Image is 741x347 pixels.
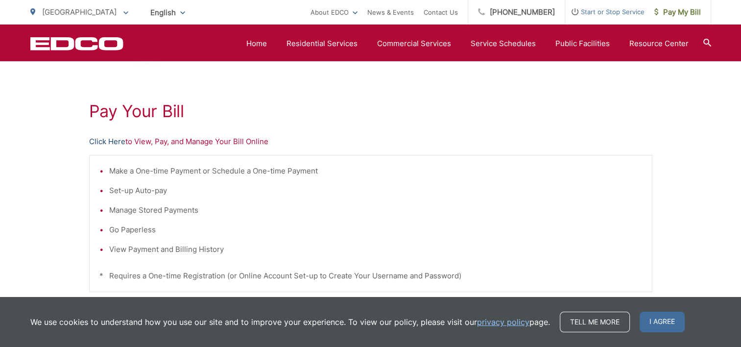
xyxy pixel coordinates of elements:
[109,224,642,236] li: Go Paperless
[89,136,652,148] p: to View, Pay, and Manage Your Bill Online
[424,6,458,18] a: Contact Us
[143,4,192,21] span: English
[30,37,123,50] a: EDCD logo. Return to the homepage.
[629,38,689,50] a: Resource Center
[367,6,414,18] a: News & Events
[42,7,117,17] span: [GEOGRAPHIC_DATA]
[555,38,610,50] a: Public Facilities
[99,270,642,282] p: * Requires a One-time Registration (or Online Account Set-up to Create Your Username and Password)
[654,6,701,18] span: Pay My Bill
[560,312,630,332] a: Tell me more
[477,316,529,328] a: privacy policy
[109,185,642,197] li: Set-up Auto-pay
[109,244,642,255] li: View Payment and Billing History
[109,204,642,216] li: Manage Stored Payments
[30,316,550,328] p: We use cookies to understand how you use our site and to improve your experience. To view our pol...
[89,101,652,121] h1: Pay Your Bill
[471,38,536,50] a: Service Schedules
[377,38,451,50] a: Commercial Services
[287,38,358,50] a: Residential Services
[640,312,685,332] span: I agree
[246,38,267,50] a: Home
[89,136,125,148] a: Click Here
[109,165,642,177] li: Make a One-time Payment or Schedule a One-time Payment
[311,6,358,18] a: About EDCO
